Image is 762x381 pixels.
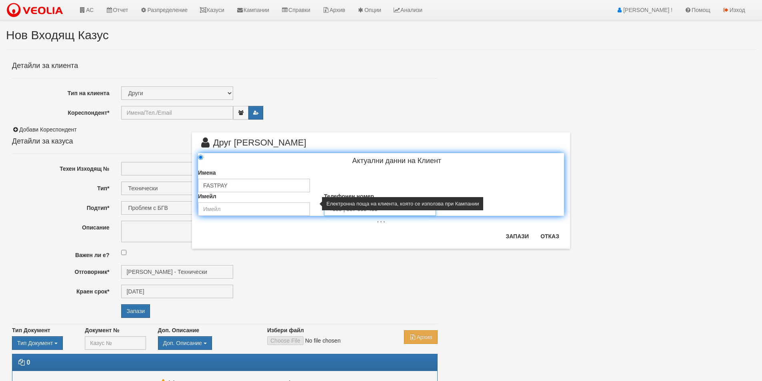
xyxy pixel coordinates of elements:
input: Имена [198,179,310,192]
span: Друг [PERSON_NAME] [198,138,306,153]
p: , , , [198,216,564,224]
button: Отказ [536,230,564,243]
label: Имена [198,169,216,177]
h4: Актуални данни на Клиент [230,157,564,165]
button: Запази [501,230,534,243]
label: Телефонен номер [324,192,374,200]
label: Имейл [198,192,216,200]
input: Електронна поща на клиента, която се използва при Кампании [198,202,310,216]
